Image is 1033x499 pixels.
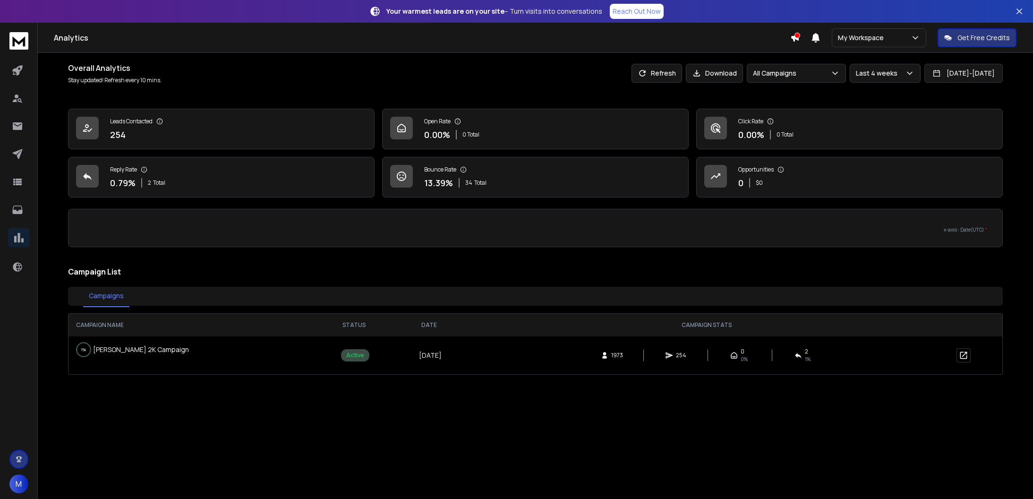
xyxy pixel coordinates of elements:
[705,69,737,78] p: Download
[110,176,136,189] p: 0.79 %
[9,474,28,493] button: M
[464,314,949,336] th: CAMPAIGN STATS
[386,7,602,16] p: – Turn visits into conversations
[386,7,504,16] strong: Your warmest leads are on your site
[68,109,375,149] a: Leads Contacted254
[741,348,744,355] span: 0
[805,348,808,355] span: 2
[462,131,479,138] p: 0 Total
[68,266,1003,277] h2: Campaign List
[68,157,375,198] a: Reply Rate0.79%2Total
[756,179,763,187] p: $ 0
[957,33,1010,43] p: Get Free Credits
[83,285,129,307] button: Campaigns
[938,28,1016,47] button: Get Free Credits
[738,176,743,189] p: 0
[738,118,763,125] p: Click Rate
[68,314,314,336] th: CAMPAIGN NAME
[738,128,764,141] p: 0.00 %
[382,109,689,149] a: Open Rate0.00%0 Total
[110,128,126,141] p: 254
[838,33,888,43] p: My Workspace
[110,166,137,173] p: Reply Rate
[314,314,394,336] th: STATUS
[676,352,686,359] span: 254
[153,179,165,187] span: Total
[686,64,743,83] button: Download
[474,179,487,187] span: Total
[424,176,453,189] p: 13.39 %
[424,166,456,173] p: Bounce Rate
[54,32,790,43] h1: Analytics
[741,355,748,363] span: 0%
[738,166,774,173] p: Opportunities
[610,4,664,19] a: Reach Out Now
[613,7,661,16] p: Reach Out Now
[68,77,162,84] p: Stay updated! Refresh every 10 mins.
[81,345,86,354] p: 1 %
[394,314,464,336] th: DATE
[632,64,682,83] button: Refresh
[9,32,28,50] img: logo
[924,64,1003,83] button: [DATE]-[DATE]
[68,336,220,363] td: [PERSON_NAME] 2K Campaign
[341,349,369,361] div: Active
[148,179,151,187] span: 2
[753,69,800,78] p: All Campaigns
[611,352,623,359] span: 1973
[696,109,1003,149] a: Click Rate0.00%0 Total
[424,128,450,141] p: 0.00 %
[777,131,794,138] p: 0 Total
[110,118,153,125] p: Leads Contacted
[465,179,472,187] span: 34
[424,118,451,125] p: Open Rate
[382,157,689,198] a: Bounce Rate13.39%34Total
[651,69,676,78] p: Refresh
[84,226,987,233] p: x-axis : Date(UTC)
[696,157,1003,198] a: Opportunities0$0
[68,62,162,74] h1: Overall Analytics
[394,336,464,374] td: [DATE]
[856,69,901,78] p: Last 4 weeks
[805,355,811,363] span: 1 %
